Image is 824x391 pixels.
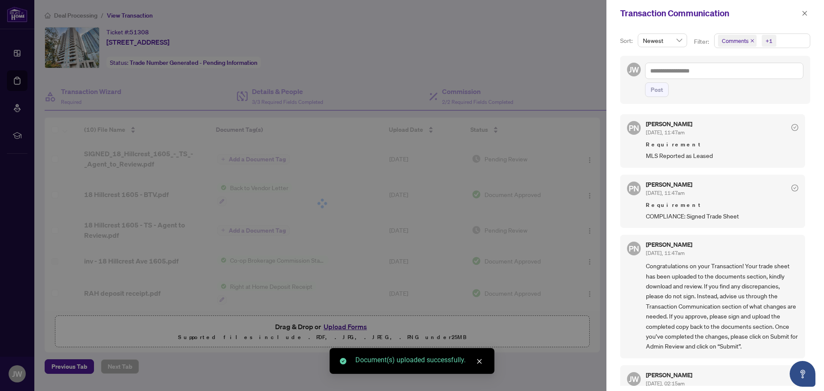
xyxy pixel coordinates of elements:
[646,380,685,387] span: [DATE], 02:15am
[766,36,772,45] div: +1
[646,242,692,248] h5: [PERSON_NAME]
[802,10,808,16] span: close
[629,242,639,255] span: PN
[718,35,757,47] span: Comments
[475,357,484,366] a: Close
[646,140,798,149] span: Requirement
[646,261,798,351] span: Congratulations on your Transaction! Your trade sheet has been uploaded to the documents section,...
[791,124,798,131] span: check-circle
[646,201,798,209] span: Requirement
[620,36,634,45] p: Sort:
[629,64,639,76] span: JW
[646,211,798,221] span: COMPLIANCE: Signed Trade Sheet
[750,39,754,43] span: close
[790,361,815,387] button: Open asap
[629,373,639,385] span: JW
[646,182,692,188] h5: [PERSON_NAME]
[355,355,484,365] div: Document(s) uploaded successfully.
[340,358,346,364] span: check-circle
[645,82,669,97] button: Post
[620,7,799,20] div: Transaction Communication
[646,190,685,196] span: [DATE], 11:47am
[646,372,692,378] h5: [PERSON_NAME]
[791,185,798,191] span: check-circle
[629,182,639,194] span: PN
[646,129,685,136] span: [DATE], 11:47am
[646,151,798,161] span: MLS Reported as Leased
[646,250,685,256] span: [DATE], 11:47am
[646,121,692,127] h5: [PERSON_NAME]
[643,34,682,47] span: Newest
[722,36,748,45] span: Comments
[629,122,639,134] span: PN
[694,37,710,46] p: Filter:
[476,358,482,364] span: close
